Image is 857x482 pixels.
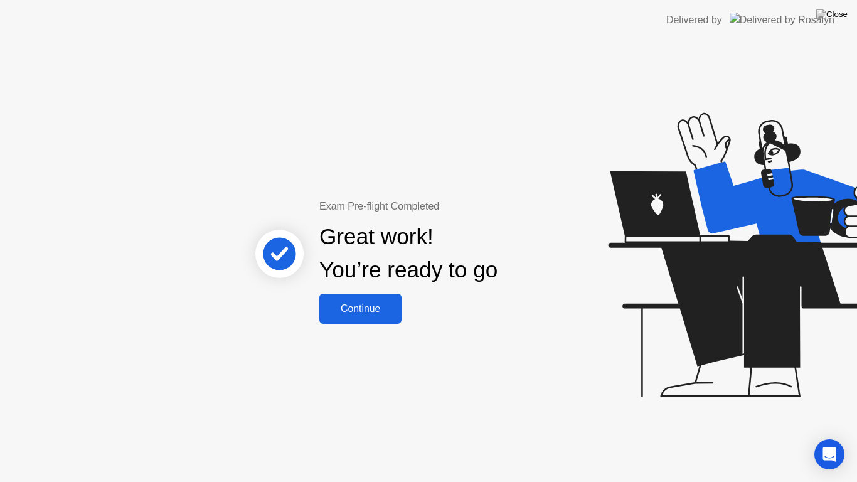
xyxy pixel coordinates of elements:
[319,294,402,324] button: Continue
[319,220,498,287] div: Great work! You’re ready to go
[814,439,844,469] div: Open Intercom Messenger
[816,9,848,19] img: Close
[666,13,722,28] div: Delivered by
[319,199,578,214] div: Exam Pre-flight Completed
[730,13,834,27] img: Delivered by Rosalyn
[323,303,398,314] div: Continue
